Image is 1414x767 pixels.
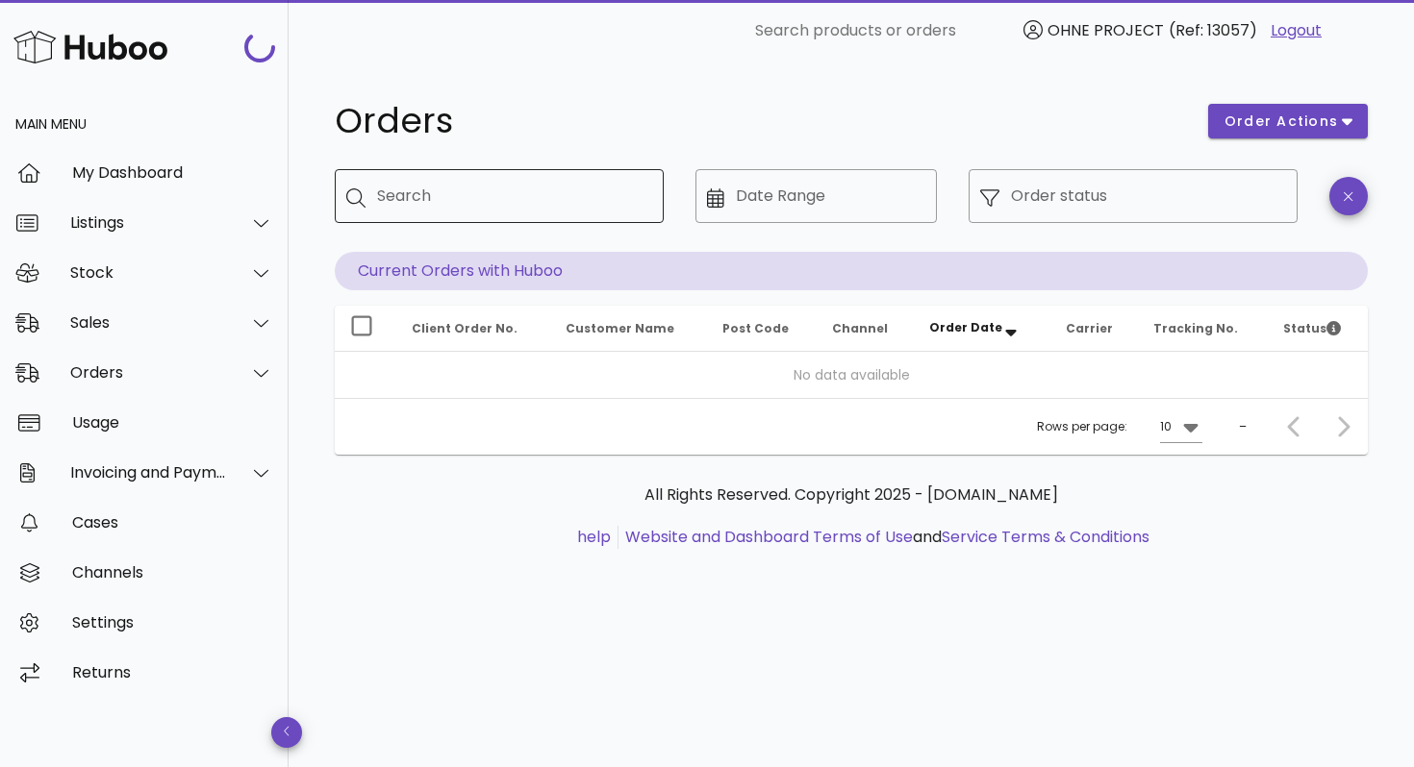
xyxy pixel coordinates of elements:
[1224,111,1339,132] span: order actions
[1160,418,1172,435] div: 10
[929,319,1002,335] span: Order Date
[1050,306,1138,352] th: Carrier
[707,306,817,352] th: Post Code
[13,26,167,67] img: Huboo Logo
[1037,399,1202,455] div: Rows per page:
[72,613,273,631] div: Settings
[350,483,1352,507] p: All Rights Reserved. Copyright 2025 - [DOMAIN_NAME]
[70,463,227,482] div: Invoicing and Payments
[412,320,518,336] span: Client Order No.
[72,513,273,532] div: Cases
[335,104,1185,138] h1: Orders
[1048,19,1164,41] span: OHNE PROJECT
[1160,411,1202,442] div: 10Rows per page:
[335,352,1368,398] td: No data available
[832,320,888,336] span: Channel
[72,663,273,681] div: Returns
[70,213,227,232] div: Listings
[72,163,273,182] div: My Dashboard
[72,563,273,581] div: Channels
[1208,104,1368,138] button: order actions
[1283,320,1341,336] span: Status
[577,526,611,548] a: help
[1066,320,1113,336] span: Carrier
[1239,418,1247,435] div: –
[1153,320,1238,336] span: Tracking No.
[942,526,1149,548] a: Service Terms & Conditions
[914,306,1050,352] th: Order Date: Sorted descending. Activate to remove sorting.
[72,413,273,432] div: Usage
[566,320,674,336] span: Customer Name
[396,306,550,352] th: Client Order No.
[70,363,227,382] div: Orders
[1169,19,1257,41] span: (Ref: 13057)
[1268,306,1368,352] th: Status
[817,306,914,352] th: Channel
[1271,19,1322,42] a: Logout
[625,526,913,548] a: Website and Dashboard Terms of Use
[722,320,789,336] span: Post Code
[335,252,1368,290] p: Current Orders with Huboo
[1138,306,1268,352] th: Tracking No.
[619,526,1149,549] li: and
[550,306,707,352] th: Customer Name
[70,263,227,282] div: Stock
[70,313,227,332] div: Sales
